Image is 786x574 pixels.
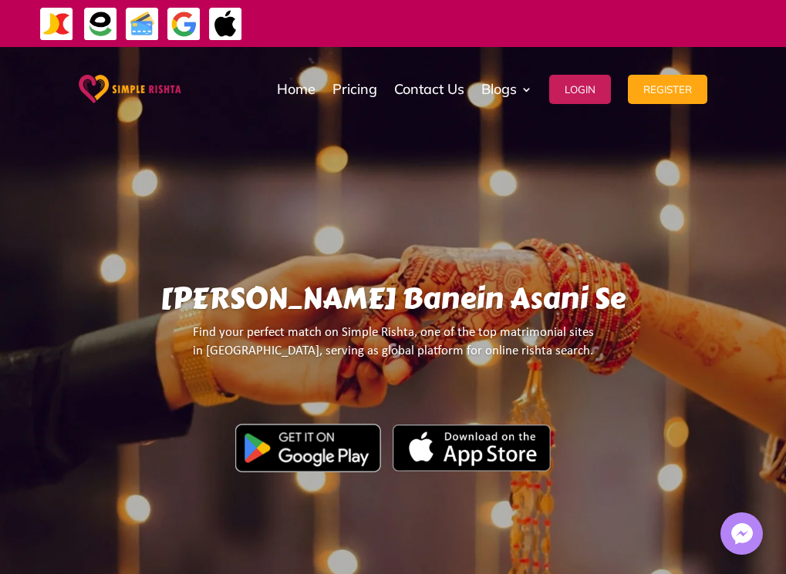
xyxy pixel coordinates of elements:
[481,51,532,128] a: Blogs
[628,75,707,104] button: Register
[83,7,118,42] img: EasyPaisa-icon
[394,51,464,128] a: Contact Us
[277,51,315,128] a: Home
[332,51,377,128] a: Pricing
[167,7,201,42] img: GooglePay-icon
[39,7,74,42] img: JazzCash-icon
[103,324,683,374] p: Find your perfect match on Simple Rishta, one of the top matrimonial sites in [GEOGRAPHIC_DATA], ...
[125,7,160,42] img: Credit Cards
[208,7,243,42] img: ApplePay-icon
[103,281,683,324] h1: [PERSON_NAME] Banein Asani Se
[235,424,381,472] img: Google Play
[549,51,611,128] a: Login
[727,519,757,549] img: Messenger
[549,75,611,104] button: Login
[628,51,707,128] a: Register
